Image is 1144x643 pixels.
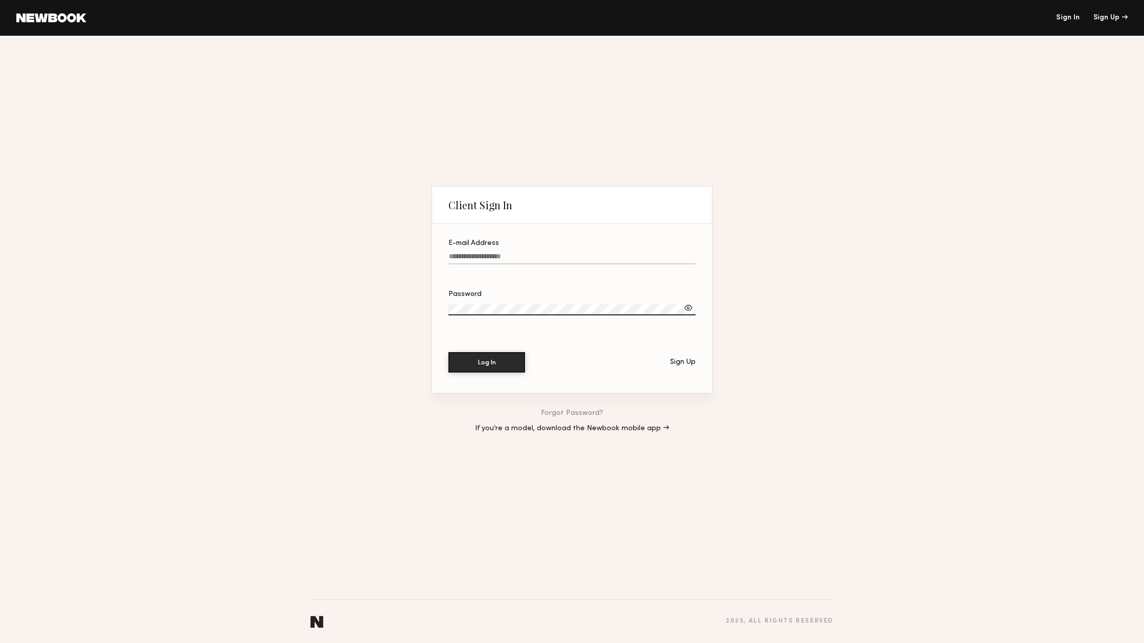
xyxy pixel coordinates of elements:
input: E-mail Address [448,253,696,264]
a: If you’re a model, download the Newbook mobile app → [475,425,669,432]
a: Forgot Password? [541,410,603,417]
input: Password [448,304,696,315]
a: Sign In [1056,14,1080,21]
div: Sign Up [670,359,696,366]
div: Password [448,291,696,298]
div: Sign Up [1093,14,1128,21]
div: Client Sign In [448,199,512,211]
button: Log In [448,352,525,373]
div: 2025 , all rights reserved [726,618,833,625]
div: E-mail Address [448,240,696,247]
